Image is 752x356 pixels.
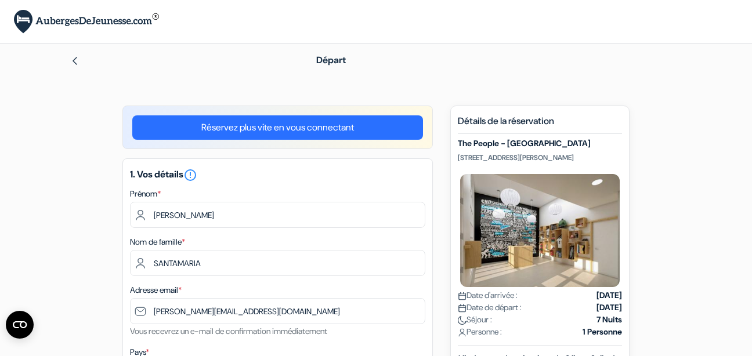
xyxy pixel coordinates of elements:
strong: 7 Nuits [596,314,622,326]
strong: 1 Personne [583,326,622,338]
strong: [DATE] [596,301,622,314]
input: Entrer le nom de famille [130,250,425,276]
label: Prénom [130,188,161,200]
p: [STREET_ADDRESS][PERSON_NAME] [458,153,622,162]
input: Entrez votre prénom [130,202,425,228]
i: error_outline [183,168,197,182]
a: error_outline [183,168,197,180]
img: calendar.svg [458,304,467,313]
h5: The People - [GEOGRAPHIC_DATA] [458,139,622,148]
img: calendar.svg [458,292,467,300]
span: Départ [316,54,346,66]
img: left_arrow.svg [70,56,79,66]
img: user_icon.svg [458,328,467,337]
label: Nom de famille [130,236,185,248]
h5: Détails de la réservation [458,115,622,134]
span: Personne : [458,326,502,338]
span: Date de départ : [458,301,522,314]
a: Réservez plus vite en vous connectant [132,115,423,140]
span: Séjour : [458,314,492,326]
input: Entrer adresse e-mail [130,298,425,324]
img: moon.svg [458,316,467,325]
img: AubergesDeJeunesse.com [14,10,159,34]
h5: 1. Vos détails [130,168,425,182]
strong: [DATE] [596,289,622,301]
span: Date d'arrivée : [458,289,518,301]
small: Vous recevrez un e-mail de confirmation immédiatement [130,326,327,336]
button: Ouvrir le widget CMP [6,311,34,339]
label: Adresse email [130,284,182,296]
